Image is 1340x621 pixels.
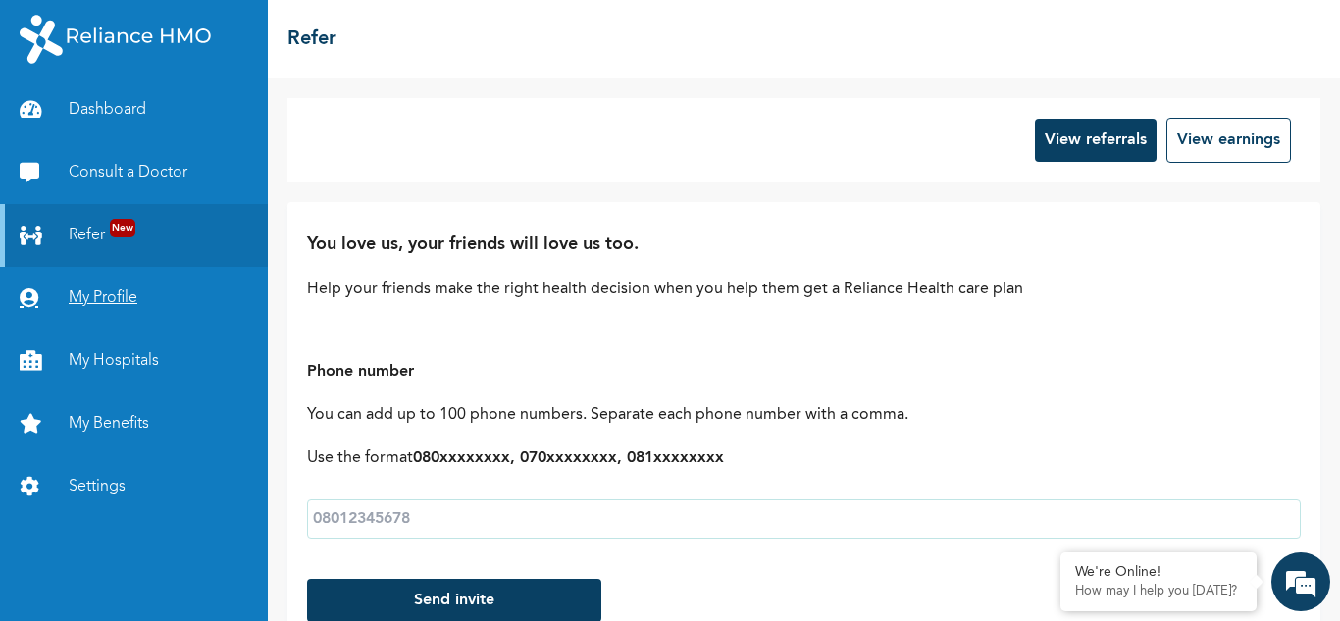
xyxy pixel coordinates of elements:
button: View earnings [1166,118,1291,163]
p: Use the format [307,446,1301,470]
img: RelianceHMO's Logo [20,15,211,64]
div: Chat with us now [102,110,330,135]
input: 08012345678 [307,499,1301,539]
img: d_794563401_company_1708531726252_794563401 [36,98,79,147]
textarea: Type your message and hit 'Enter' [10,450,374,519]
span: We're online! [114,204,271,402]
div: We're Online! [1075,564,1242,581]
p: How may I help you today? [1075,584,1242,599]
h3: Phone number [307,360,1301,384]
h2: Refer [287,25,336,54]
div: Minimize live chat window [322,10,369,57]
p: Help your friends make the right health decision when you help them get a Reliance Health care plan [307,278,1301,301]
b: 080xxxxxxxx, 070xxxxxxxx, 081xxxxxxxx [413,450,724,466]
span: Conversation [10,553,192,567]
div: FAQs [192,519,375,580]
h2: You love us, your friends will love us too. [307,232,1301,258]
button: View referrals [1035,119,1157,162]
span: New [110,219,135,237]
p: You can add up to 100 phone numbers. Separate each phone number with a comma. [307,403,1301,427]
